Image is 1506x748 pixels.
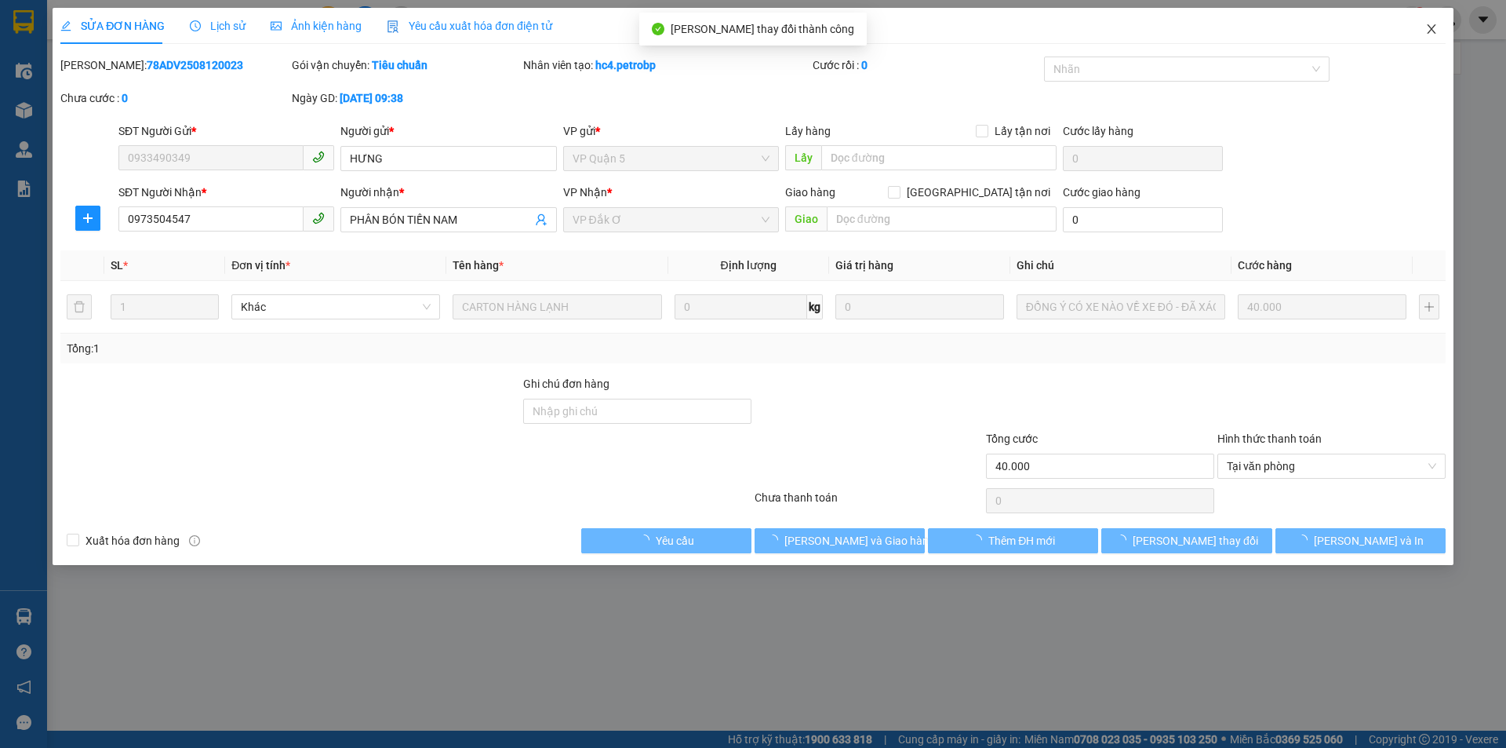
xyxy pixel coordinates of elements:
span: phone [312,151,325,163]
span: Giao hàng [785,186,835,199]
label: Cước giao hàng [1063,186,1140,199]
span: Lịch sử [190,20,246,32]
input: Dọc đường [821,145,1057,170]
div: Người nhận [340,184,556,201]
button: [PERSON_NAME] thay đổi [1101,528,1271,553]
button: Thêm ĐH mới [928,528,1098,553]
div: Gói vận chuyển: [292,57,520,74]
b: Tiêu chuẩn [372,59,427,71]
input: Cước lấy hàng [1063,146,1223,171]
div: Chưa cước : [60,89,289,107]
div: Tổng: 1 [67,340,581,357]
div: VP gửi [563,122,779,140]
input: Dọc đường [827,206,1057,232]
input: Ghi chú đơn hàng [523,399,751,424]
span: Thêm ĐH mới [988,532,1055,549]
span: Cước hàng [1238,259,1292,272]
b: 0 [861,59,868,71]
div: SĐT Người Nhận [118,184,334,201]
div: Chưa thanh toán [753,489,984,516]
span: [PERSON_NAME] thay đổi thành công [671,23,854,35]
span: Lấy hàng [785,125,831,137]
input: 0 [1238,294,1406,319]
div: SĐT Người Gửi [118,122,334,140]
span: close [1425,23,1438,35]
span: loading [971,535,988,545]
input: Cước giao hàng [1063,207,1223,232]
div: Nhân viên tạo: [523,57,809,74]
span: VP Nhận [563,186,607,199]
span: [PERSON_NAME] và In [1314,532,1424,549]
span: loading [1115,535,1133,545]
div: Ngày GD: [292,89,520,107]
span: Định lượng [721,259,777,272]
span: edit [60,20,71,31]
span: Giao [785,206,827,232]
div: Người gửi [340,122,556,140]
label: Ghi chú đơn hàng [523,378,609,390]
span: VP Quận 5 [573,147,769,170]
span: plus [76,212,100,224]
button: plus [75,206,100,231]
span: loading [638,535,656,545]
input: 0 [835,294,1004,319]
b: [DATE] 09:38 [340,92,403,104]
img: icon [387,20,399,33]
b: 0 [122,92,128,104]
button: [PERSON_NAME] và In [1275,528,1446,553]
label: Hình thức thanh toán [1217,432,1322,445]
span: info-circle [189,535,200,546]
label: Cước lấy hàng [1063,125,1133,137]
span: Lấy [785,145,821,170]
span: SL [111,259,123,272]
th: Ghi chú [1010,250,1231,281]
span: Lấy tận nơi [988,122,1057,140]
div: [PERSON_NAME]: [60,57,289,74]
span: [PERSON_NAME] thay đổi [1133,532,1258,549]
span: Tại văn phòng [1227,454,1436,478]
span: [GEOGRAPHIC_DATA] tận nơi [900,184,1057,201]
span: kg [807,294,823,319]
span: loading [767,535,784,545]
span: loading [1297,535,1314,545]
span: Giá trị hàng [835,259,893,272]
b: hc4.petrobp [595,59,656,71]
b: 78ADV2508120023 [147,59,243,71]
span: Tổng cước [986,432,1038,445]
span: Đơn vị tính [231,259,290,272]
span: check-circle [652,23,664,35]
button: plus [1419,294,1439,319]
input: Ghi Chú [1017,294,1225,319]
span: Ảnh kiện hàng [271,20,362,32]
span: picture [271,20,282,31]
span: Yêu cầu [656,532,694,549]
span: Xuất hóa đơn hàng [79,532,186,549]
span: [PERSON_NAME] và Giao hàng [784,532,935,549]
span: clock-circle [190,20,201,31]
span: VP Đắk Ơ [573,208,769,232]
button: [PERSON_NAME] và Giao hàng [755,528,925,553]
button: Yêu cầu [581,528,751,553]
span: Tên hàng [453,259,504,272]
button: Close [1410,8,1453,52]
span: user-add [535,213,547,226]
span: Khác [241,295,431,319]
span: SỬA ĐƠN HÀNG [60,20,165,32]
div: Cước rồi : [813,57,1041,74]
button: delete [67,294,92,319]
span: Yêu cầu xuất hóa đơn điện tử [387,20,552,32]
input: VD: Bàn, Ghế [453,294,661,319]
span: phone [312,212,325,224]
